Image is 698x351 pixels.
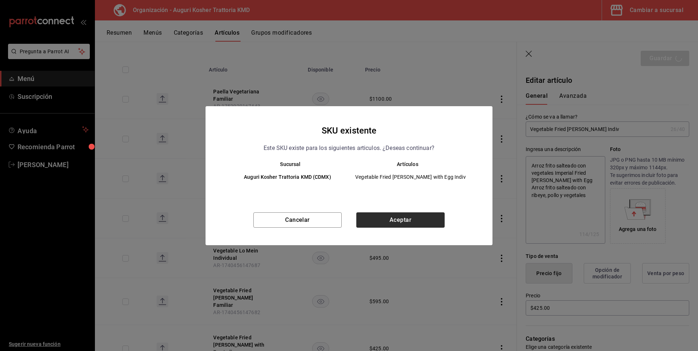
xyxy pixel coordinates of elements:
button: Cancelar [253,212,342,228]
th: Sucursal [220,161,349,167]
button: Aceptar [356,212,445,228]
h4: SKU existente [322,124,377,138]
span: Vegetable Fried [PERSON_NAME] with Egg Indiv [355,173,466,181]
th: Artículos [349,161,478,167]
p: Este SKU existe para los siguientes articulos. ¿Deseas continuar? [264,143,434,153]
h6: Auguri Kosher Trattoria KMD (CDMX) [232,173,343,181]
